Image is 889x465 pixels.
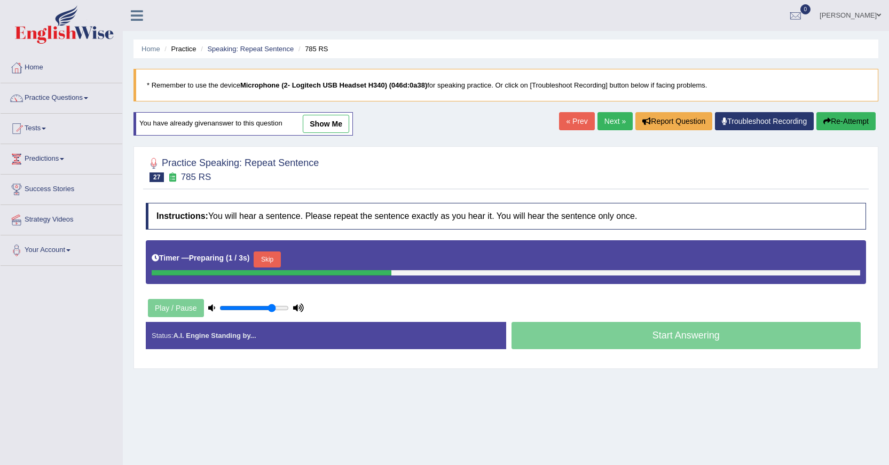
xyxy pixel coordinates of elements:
[156,211,208,220] b: Instructions:
[162,44,196,54] li: Practice
[1,83,122,110] a: Practice Questions
[167,172,178,183] small: Exam occurring question
[559,112,594,130] a: « Prev
[1,235,122,262] a: Your Account
[229,254,247,262] b: 1 / 3s
[133,112,353,136] div: You have already given answer to this question
[296,44,328,54] li: 785 RS
[226,254,229,262] b: (
[597,112,633,130] a: Next »
[635,112,712,130] button: Report Question
[303,115,349,133] a: show me
[133,69,878,101] blockquote: * Remember to use the device for speaking practice. Or click on [Troubleshoot Recording] button b...
[1,114,122,140] a: Tests
[247,254,250,262] b: )
[141,45,160,53] a: Home
[146,203,866,230] h4: You will hear a sentence. Please repeat the sentence exactly as you hear it. You will hear the se...
[146,155,319,182] h2: Practice Speaking: Repeat Sentence
[189,254,224,262] b: Preparing
[715,112,814,130] a: Troubleshoot Recording
[1,53,122,80] a: Home
[254,251,280,267] button: Skip
[150,172,164,182] span: 27
[152,254,249,262] h5: Timer —
[800,4,811,14] span: 0
[181,172,211,182] small: 785 RS
[1,144,122,171] a: Predictions
[1,175,122,201] a: Success Stories
[816,112,876,130] button: Re-Attempt
[173,332,256,340] strong: A.I. Engine Standing by...
[240,81,427,89] b: Microphone (2- Logitech USB Headset H340) (046d:0a38)
[207,45,294,53] a: Speaking: Repeat Sentence
[1,205,122,232] a: Strategy Videos
[146,322,506,349] div: Status:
